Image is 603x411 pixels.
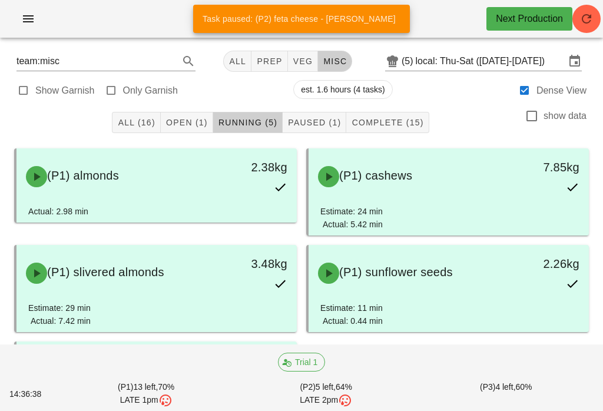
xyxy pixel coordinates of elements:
[117,118,155,127] span: All (16)
[28,314,91,327] div: Actual: 7.42 min
[346,112,429,133] button: Complete (15)
[47,266,164,279] span: (P1) slivered almonds
[58,393,234,407] div: LATE 1pm
[323,57,347,66] span: misc
[320,218,383,231] div: Actual: 5.42 min
[251,51,287,72] button: prep
[286,353,317,371] span: Trial 1
[536,85,587,97] label: Dense View
[496,12,563,26] div: Next Production
[56,379,236,410] div: (P1) 70%
[47,169,119,182] span: (P1) almonds
[28,205,88,218] div: Actual: 2.98 min
[238,393,414,407] div: LATE 2pm
[316,382,336,392] span: 5 left,
[301,81,385,98] span: est. 1.6 hours (4 tasks)
[525,158,579,177] div: 7.85kg
[339,266,453,279] span: (P1) sunflower seeds
[256,57,282,66] span: prep
[7,386,56,403] div: 14:36:38
[495,382,515,392] span: 4 left,
[525,254,579,273] div: 2.26kg
[236,379,416,410] div: (P2) 64%
[35,85,95,97] label: Show Garnish
[161,112,213,133] button: Open (1)
[320,301,383,314] div: Estimate: 11 min
[283,112,346,133] button: Paused (1)
[233,158,287,177] div: 2.38kg
[213,112,283,133] button: Running (5)
[123,85,178,97] label: Only Garnish
[112,112,160,133] button: All (16)
[320,205,383,218] div: Estimate: 24 min
[218,118,277,127] span: Running (5)
[233,254,287,273] div: 3.48kg
[320,314,383,327] div: Actual: 0.44 min
[544,110,587,122] label: show data
[339,169,412,182] span: (P1) cashews
[288,51,319,72] button: veg
[228,57,246,66] span: All
[133,382,158,392] span: 13 left,
[165,118,208,127] span: Open (1)
[293,57,313,66] span: veg
[223,51,251,72] button: All
[318,51,352,72] button: misc
[351,118,423,127] span: Complete (15)
[416,379,596,410] div: (P3) 60%
[287,118,341,127] span: Paused (1)
[402,55,416,67] div: (5)
[28,301,91,314] div: Estimate: 29 min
